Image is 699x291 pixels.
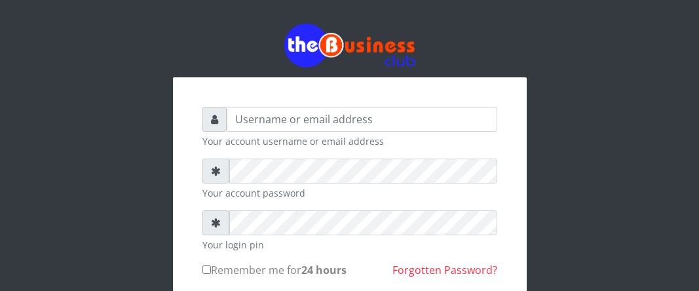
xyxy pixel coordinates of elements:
[202,186,497,200] small: Your account password
[301,263,347,277] b: 24 hours
[202,262,347,278] label: Remember me for
[202,265,211,274] input: Remember me for24 hours
[392,263,497,277] a: Forgotten Password?
[202,238,497,252] small: Your login pin
[202,134,497,148] small: Your account username or email address
[227,107,497,132] input: Username or email address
